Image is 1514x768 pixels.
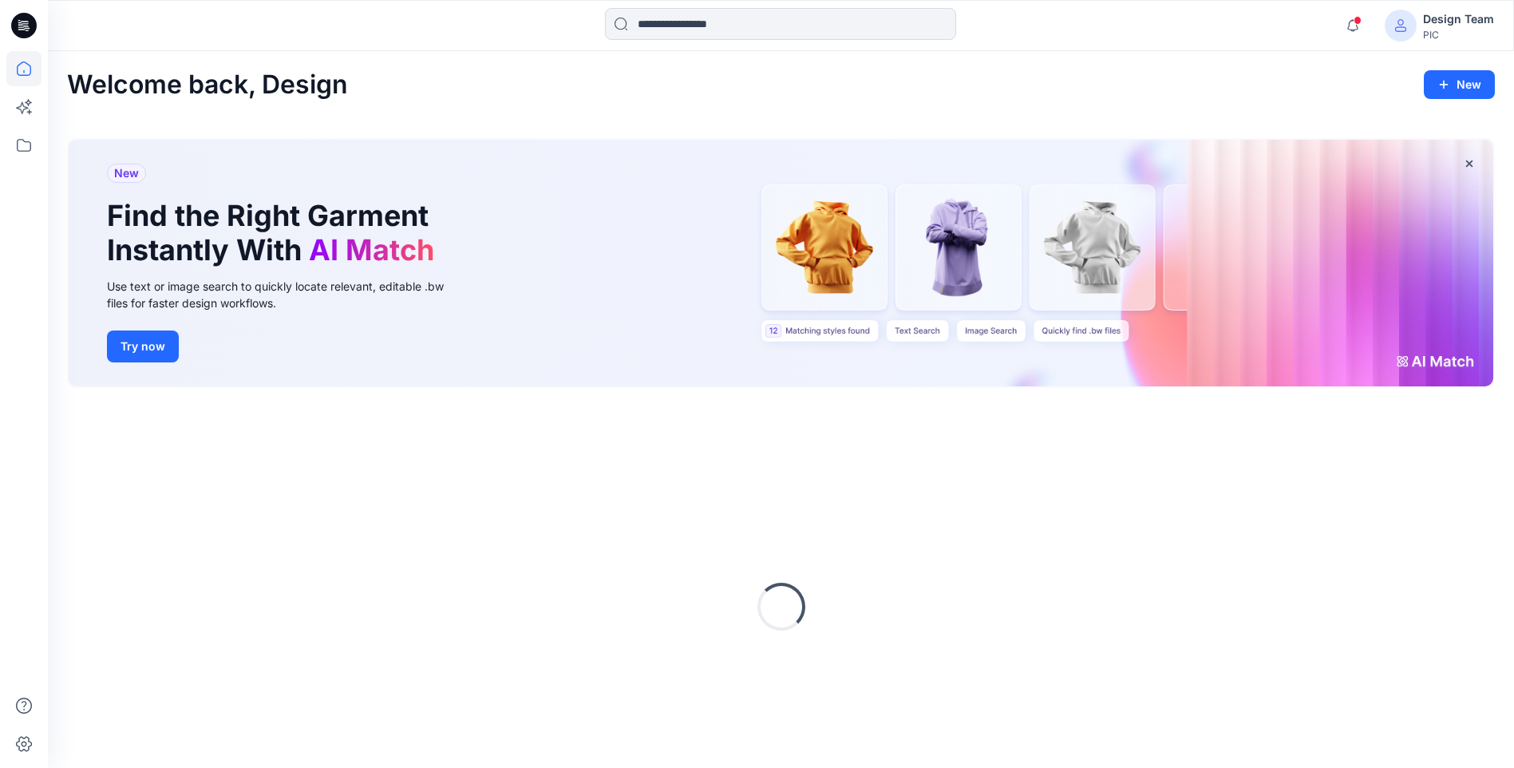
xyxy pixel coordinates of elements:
[107,278,466,311] div: Use text or image search to quickly locate relevant, editable .bw files for faster design workflows.
[309,232,434,267] span: AI Match
[67,70,348,100] h2: Welcome back, Design
[107,331,179,362] button: Try now
[1424,70,1495,99] button: New
[107,199,442,267] h1: Find the Right Garment Instantly With
[1394,19,1407,32] svg: avatar
[1423,29,1494,41] div: PIC
[114,164,139,183] span: New
[1423,10,1494,29] div: Design Team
